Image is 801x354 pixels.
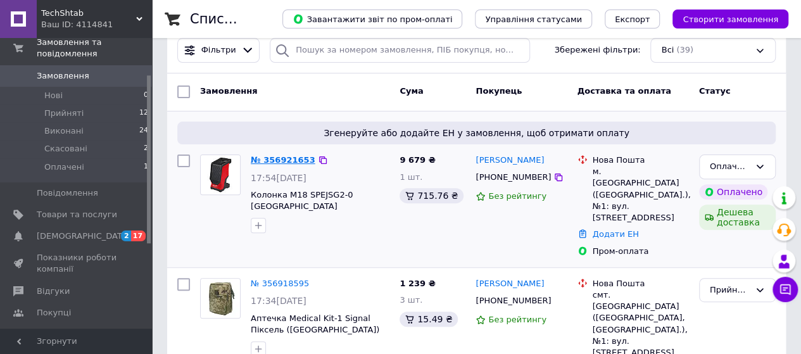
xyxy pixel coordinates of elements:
[661,44,674,56] span: Всі
[200,86,257,96] span: Замовлення
[41,8,136,19] span: TechShtab
[44,108,84,119] span: Прийняті
[672,9,788,28] button: Створити замовлення
[201,155,240,194] img: Фото товару
[475,9,592,28] button: Управління статусами
[710,284,750,297] div: Прийнято
[251,296,306,306] span: 17:34[DATE]
[593,229,639,239] a: Додати ЕН
[251,173,306,183] span: 17:54[DATE]
[37,286,70,297] span: Відгуки
[699,205,776,230] div: Дешева доставка
[476,86,522,96] span: Покупець
[683,15,778,24] span: Створити замовлення
[615,15,650,24] span: Експорт
[593,246,689,257] div: Пром-оплата
[400,86,423,96] span: Cума
[400,312,457,327] div: 15.49 ₴
[593,278,689,289] div: Нова Пошта
[605,9,660,28] button: Експорт
[473,293,553,309] div: [PHONE_NUMBER]
[41,19,152,30] div: Ваш ID: 4114841
[400,172,422,182] span: 1 шт.
[577,86,671,96] span: Доставка та оплата
[710,160,750,174] div: Оплачено
[555,44,641,56] span: Збережені фільтри:
[44,143,87,155] span: Скасовані
[593,155,689,166] div: Нова Пошта
[37,37,152,60] span: Замовлення та повідомлення
[400,295,422,305] span: 3 шт.
[400,188,463,203] div: 715.76 ₴
[660,14,788,23] a: Створити замовлення
[200,155,241,195] a: Фото товару
[593,166,689,224] div: м. [GEOGRAPHIC_DATA] ([GEOGRAPHIC_DATA].), №1: вул. [STREET_ADDRESS]
[44,161,84,173] span: Оплачені
[37,252,117,275] span: Показники роботи компанії
[44,125,84,137] span: Виконані
[699,86,731,96] span: Статус
[485,15,582,24] span: Управління статусами
[201,44,236,56] span: Фільтри
[476,278,544,290] a: [PERSON_NAME]
[488,315,546,324] span: Без рейтингу
[121,231,131,241] span: 2
[37,307,71,319] span: Покупці
[488,191,546,201] span: Без рейтингу
[44,90,63,101] span: Нові
[282,9,462,28] button: Завантажити звіт по пром-оплаті
[37,231,130,242] span: [DEMOGRAPHIC_DATA]
[476,155,544,167] a: [PERSON_NAME]
[139,125,148,137] span: 24
[473,169,553,186] div: [PHONE_NUMBER]
[182,127,771,139] span: Згенеруйте або додайте ЕН у замовлення, щоб отримати оплату
[200,278,241,319] a: Фото товару
[293,13,452,25] span: Завантажити звіт по пром-оплаті
[251,190,353,212] a: Колонка M18 SPEJSG2-0 [GEOGRAPHIC_DATA]
[400,279,435,288] span: 1 239 ₴
[251,313,379,335] a: Аптечка Medical Kit-1 Signal Піксель ([GEOGRAPHIC_DATA])
[131,231,146,241] span: 17
[201,279,240,318] img: Фото товару
[251,155,315,165] a: № 356921653
[270,38,530,63] input: Пошук за номером замовлення, ПІБ покупця, номером телефону, Email, номером накладної
[699,184,767,199] div: Оплачено
[144,161,148,173] span: 1
[37,70,89,82] span: Замовлення
[251,279,309,288] a: № 356918595
[773,277,798,302] button: Чат з покупцем
[400,155,435,165] span: 9 679 ₴
[190,11,319,27] h1: Список замовлень
[139,108,148,119] span: 12
[37,209,117,220] span: Товари та послуги
[676,45,693,54] span: (39)
[144,90,148,101] span: 0
[37,187,98,199] span: Повідомлення
[144,143,148,155] span: 2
